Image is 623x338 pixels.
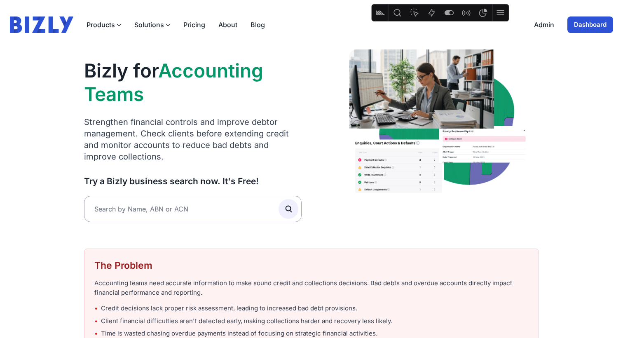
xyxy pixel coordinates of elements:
[84,196,302,222] input: Search by Name, ABN or ACN
[94,279,529,297] p: Accounting teams need accurate information to make sound credit and collections decisions. Bad de...
[134,20,170,30] button: Solutions
[94,304,98,313] span: •
[251,20,265,30] a: Blog
[84,176,302,187] h3: Try a Bizly business search now. It's Free!
[84,59,302,106] h1: Bizly for
[84,59,263,106] span: Accounting Teams
[567,16,613,33] a: Dashboard
[84,116,302,162] p: Strengthen financial controls and improve debtor management. Check clients before extending credi...
[87,20,121,30] button: Products
[218,20,237,30] a: About
[94,259,529,272] h2: The Problem
[183,20,205,30] a: Pricing
[349,49,539,201] img: Accounting professional checking client risk on Bizly
[94,304,529,313] li: Credit decisions lack proper risk assessment, leading to increased bad debt provisions.
[94,317,98,326] span: •
[534,20,554,30] a: Admin
[94,317,529,326] li: Client financial difficulties aren't detected early, making collections harder and recovery less ...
